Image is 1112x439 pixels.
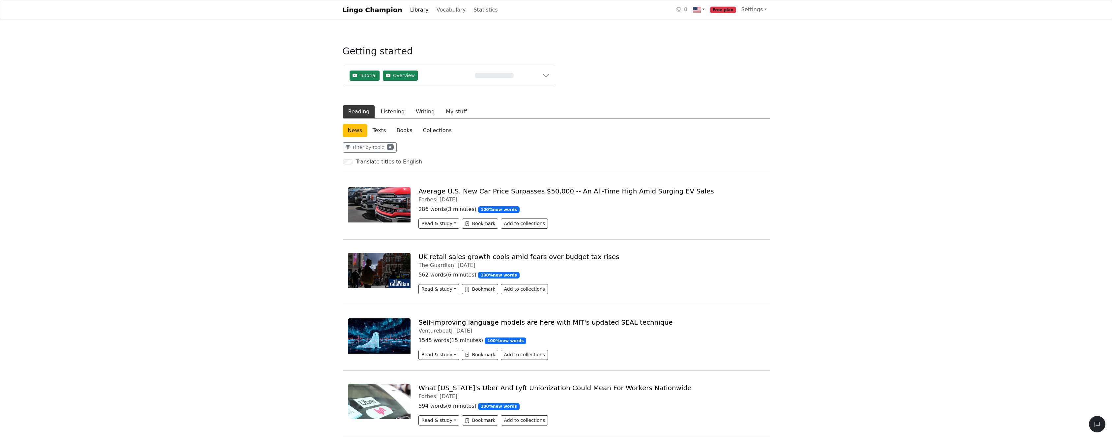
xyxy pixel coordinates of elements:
[408,3,431,16] a: Library
[343,124,367,137] a: News
[348,318,411,354] img: cfr0z3n_a_cybernetic_seal_looks_up_with_cute_alert_eyes_under_a_a6f43d56-7792-4d4f-bc1e-18b6dd2f5...
[418,337,764,344] p: 1545 words ( 15 minutes )
[343,142,397,153] button: Filter by topic4
[418,350,459,360] button: Read & study
[418,262,764,268] div: The Guardian |
[343,105,375,119] button: Reading
[458,262,475,268] span: [DATE]
[418,402,764,410] p: 594 words ( 6 minutes )
[367,124,391,137] a: Texts
[478,272,520,278] span: 100 % new words
[741,6,763,13] span: Settings
[440,105,472,119] button: My stuff
[383,71,418,81] span: Overview
[418,124,457,137] a: Collections
[348,253,411,288] img: 3354.jpg
[418,253,619,261] a: UK retail sales growth cools amid fears over budget tax rises
[501,219,548,229] button: Add to collections
[391,124,417,137] a: Books
[343,3,402,16] a: Lingo Champion
[693,6,701,14] img: us.svg
[418,318,672,326] a: Self-improving language models are here with MIT's updated SEAL technique
[501,350,548,360] button: Add to collections
[387,144,394,150] span: 4
[343,65,556,86] button: TutorialOverview
[418,284,459,294] button: Read & study
[684,6,688,14] span: 0
[360,72,377,79] span: Tutorial
[418,271,764,279] p: 562 words ( 6 minutes )
[454,328,472,334] span: [DATE]
[418,187,714,195] a: Average U.S. New Car Price Surpasses $50,000 -- An All-Time High Amid Surging EV Sales
[478,206,520,213] span: 100 % new words
[440,196,457,203] span: [DATE]
[739,3,770,16] a: Settings
[440,393,457,399] span: [DATE]
[478,403,520,410] span: 100 % new words
[348,187,411,222] img: 0x0.jpg
[418,328,764,334] div: Venturebeat |
[393,72,415,79] span: Overview
[418,393,764,399] div: Forbes |
[356,159,422,165] h6: Translate titles to English
[410,105,440,119] button: Writing
[485,337,526,344] span: 100 % new words
[501,415,548,425] button: Add to collections
[348,384,411,419] img: 0x0.jpg
[710,7,736,13] span: Free plan
[462,415,499,425] button: Bookmark
[418,415,459,425] button: Read & study
[462,219,499,229] button: Bookmark
[462,350,499,360] button: Bookmark
[434,3,469,16] a: Vocabulary
[418,384,692,392] a: What [US_STATE]'s Uber And Lyft Unionization Could Mean For Workers Nationwide
[343,46,556,62] h3: Getting started
[350,71,380,81] span: Tutorial
[471,3,500,16] a: Statistics
[707,3,739,16] a: Free plan
[418,196,764,203] div: Forbes |
[674,3,690,16] a: 0
[462,284,499,294] button: Bookmark
[418,205,764,213] p: 286 words ( 3 minutes )
[418,219,459,229] button: Read & study
[375,105,410,119] button: Listening
[501,284,548,294] button: Add to collections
